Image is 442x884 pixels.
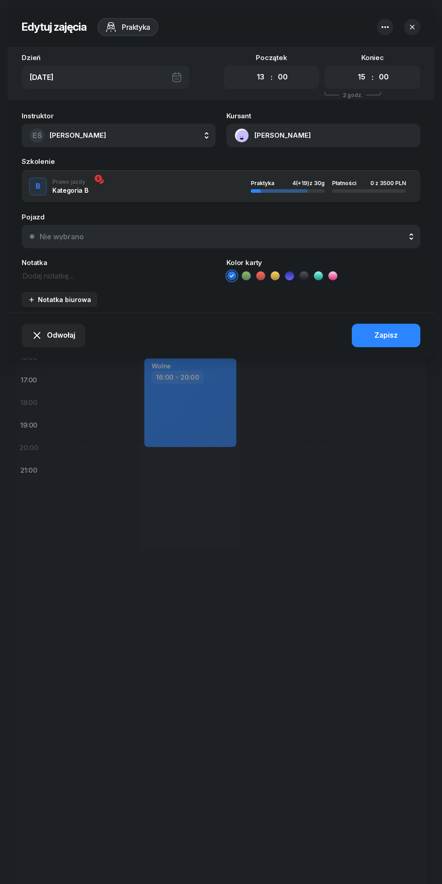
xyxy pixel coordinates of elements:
[271,72,272,83] div: :
[50,131,106,140] span: [PERSON_NAME]
[372,72,373,83] div: :
[22,124,216,147] button: EŚ[PERSON_NAME]
[32,132,42,140] span: EŚ
[374,330,398,341] div: Zapisz
[47,330,75,341] span: Odwołaj
[226,124,420,147] button: [PERSON_NAME]
[22,225,420,248] button: Nie wybrano
[22,20,87,34] h2: Edytuj zajęcia
[40,233,84,240] div: Nie wybrano
[22,292,97,307] button: Notatka biurowa
[22,324,85,347] button: Odwołaj
[352,324,420,347] button: Zapisz
[28,296,91,303] div: Notatka biurowa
